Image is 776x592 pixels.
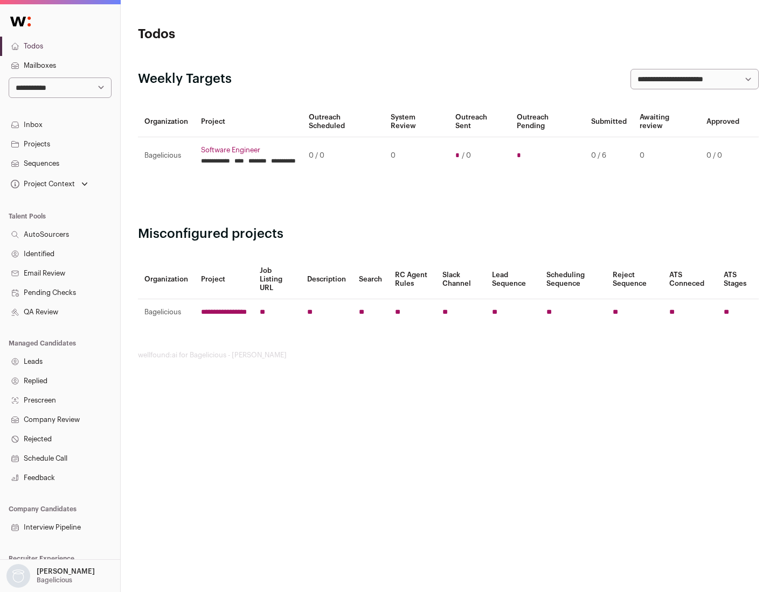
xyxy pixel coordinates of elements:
[253,260,301,299] th: Job Listing URL
[138,71,232,88] h2: Weekly Targets
[138,299,195,326] td: Bagelicious
[633,107,700,137] th: Awaiting review
[138,107,195,137] th: Organization
[138,351,759,360] footer: wellfound:ai for Bagelicious - [PERSON_NAME]
[540,260,606,299] th: Scheduling Sequence
[201,146,296,154] a: Software Engineer
[384,107,448,137] th: System Review
[585,137,633,174] td: 0 / 6
[633,137,700,174] td: 0
[384,137,448,174] td: 0
[389,260,435,299] th: RC Agent Rules
[510,107,584,137] th: Outreach Pending
[462,151,471,160] span: / 0
[301,260,352,299] th: Description
[700,137,746,174] td: 0 / 0
[4,11,37,32] img: Wellfound
[138,260,195,299] th: Organization
[486,260,540,299] th: Lead Sequence
[449,107,511,137] th: Outreach Sent
[138,225,759,243] h2: Misconfigured projects
[195,107,302,137] th: Project
[302,137,384,174] td: 0 / 0
[302,107,384,137] th: Outreach Scheduled
[717,260,759,299] th: ATS Stages
[585,107,633,137] th: Submitted
[9,177,90,192] button: Open dropdown
[6,564,30,588] img: nopic.png
[138,137,195,174] td: Bagelicious
[663,260,717,299] th: ATS Conneced
[37,576,72,584] p: Bagelicious
[436,260,486,299] th: Slack Channel
[37,567,95,576] p: [PERSON_NAME]
[9,180,75,188] div: Project Context
[4,564,97,588] button: Open dropdown
[195,260,253,299] th: Project
[138,26,345,43] h1: Todos
[700,107,746,137] th: Approved
[606,260,663,299] th: Reject Sequence
[352,260,389,299] th: Search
